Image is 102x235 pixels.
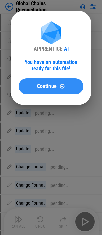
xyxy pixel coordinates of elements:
[19,59,83,72] div: You have an automation ready for this file!
[38,21,65,46] img: Apprentice AI
[59,83,65,89] img: Continue
[19,78,83,94] button: ContinueContinue
[37,84,57,89] span: Continue
[64,46,69,52] div: AI
[34,46,62,52] div: APPRENTICE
